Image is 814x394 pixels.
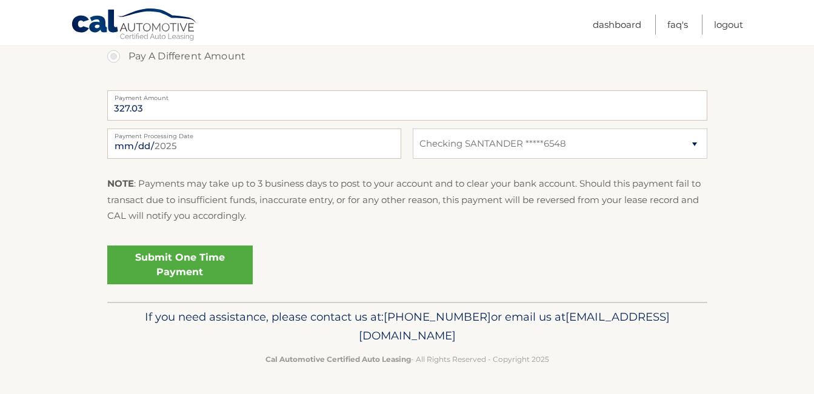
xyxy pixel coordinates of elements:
[107,178,134,189] strong: NOTE
[115,353,699,366] p: - All Rights Reserved - Copyright 2025
[714,15,743,35] a: Logout
[107,90,707,121] input: Payment Amount
[107,90,707,100] label: Payment Amount
[593,15,641,35] a: Dashboard
[667,15,688,35] a: FAQ's
[107,44,707,68] label: Pay A Different Amount
[384,310,491,324] span: [PHONE_NUMBER]
[107,129,401,159] input: Payment Date
[71,8,198,43] a: Cal Automotive
[107,176,707,224] p: : Payments may take up to 3 business days to post to your account and to clear your bank account....
[265,355,411,364] strong: Cal Automotive Certified Auto Leasing
[115,307,699,346] p: If you need assistance, please contact us at: or email us at
[107,129,401,138] label: Payment Processing Date
[107,245,253,284] a: Submit One Time Payment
